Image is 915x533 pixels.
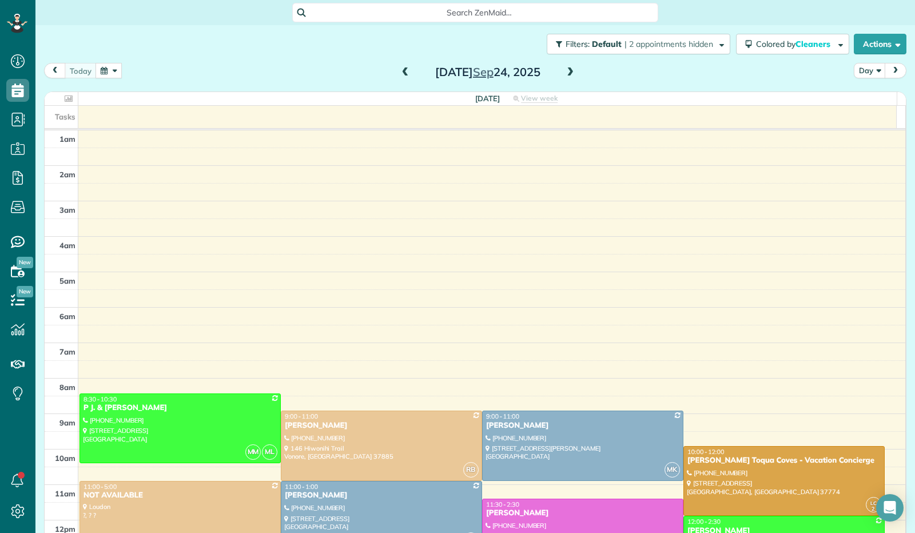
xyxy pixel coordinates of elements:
[59,134,75,144] span: 1am
[59,418,75,427] span: 9am
[285,412,318,420] span: 9:00 - 11:00
[592,39,622,49] span: Default
[870,500,877,506] span: LC
[44,63,66,78] button: prev
[55,489,75,498] span: 11am
[665,462,680,478] span: MK
[756,39,834,49] span: Colored by
[245,444,261,460] span: MM
[463,462,479,478] span: RB
[284,491,479,500] div: [PERSON_NAME]
[854,63,886,78] button: Day
[262,444,277,460] span: ML
[59,383,75,392] span: 8am
[65,63,97,78] button: today
[486,412,519,420] span: 9:00 - 11:00
[854,34,906,54] button: Actions
[475,94,500,103] span: [DATE]
[547,34,730,54] button: Filters: Default | 2 appointments hidden
[736,34,849,54] button: Colored byCleaners
[486,508,680,518] div: [PERSON_NAME]
[473,65,494,79] span: Sep
[55,112,75,121] span: Tasks
[687,448,725,456] span: 10:00 - 12:00
[55,454,75,463] span: 10am
[285,483,318,491] span: 11:00 - 1:00
[486,500,519,508] span: 11:30 - 2:30
[876,494,904,522] div: Open Intercom Messenger
[541,34,730,54] a: Filters: Default | 2 appointments hidden
[83,483,117,491] span: 11:00 - 5:00
[687,456,881,466] div: [PERSON_NAME] Toqua Coves - Vacation Concierge
[416,66,559,78] h2: [DATE] 24, 2025
[83,395,117,403] span: 8:30 - 10:30
[59,170,75,179] span: 2am
[59,347,75,356] span: 7am
[83,491,277,500] div: NOT AVAILABLE
[885,63,906,78] button: next
[486,421,680,431] div: [PERSON_NAME]
[624,39,713,49] span: | 2 appointments hidden
[59,312,75,321] span: 6am
[866,504,881,515] small: 2
[17,286,33,297] span: New
[284,421,479,431] div: [PERSON_NAME]
[566,39,590,49] span: Filters:
[17,257,33,268] span: New
[83,403,277,413] div: P J. & [PERSON_NAME]
[59,241,75,250] span: 4am
[687,518,721,526] span: 12:00 - 2:30
[521,94,558,103] span: View week
[795,39,832,49] span: Cleaners
[59,276,75,285] span: 5am
[59,205,75,214] span: 3am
